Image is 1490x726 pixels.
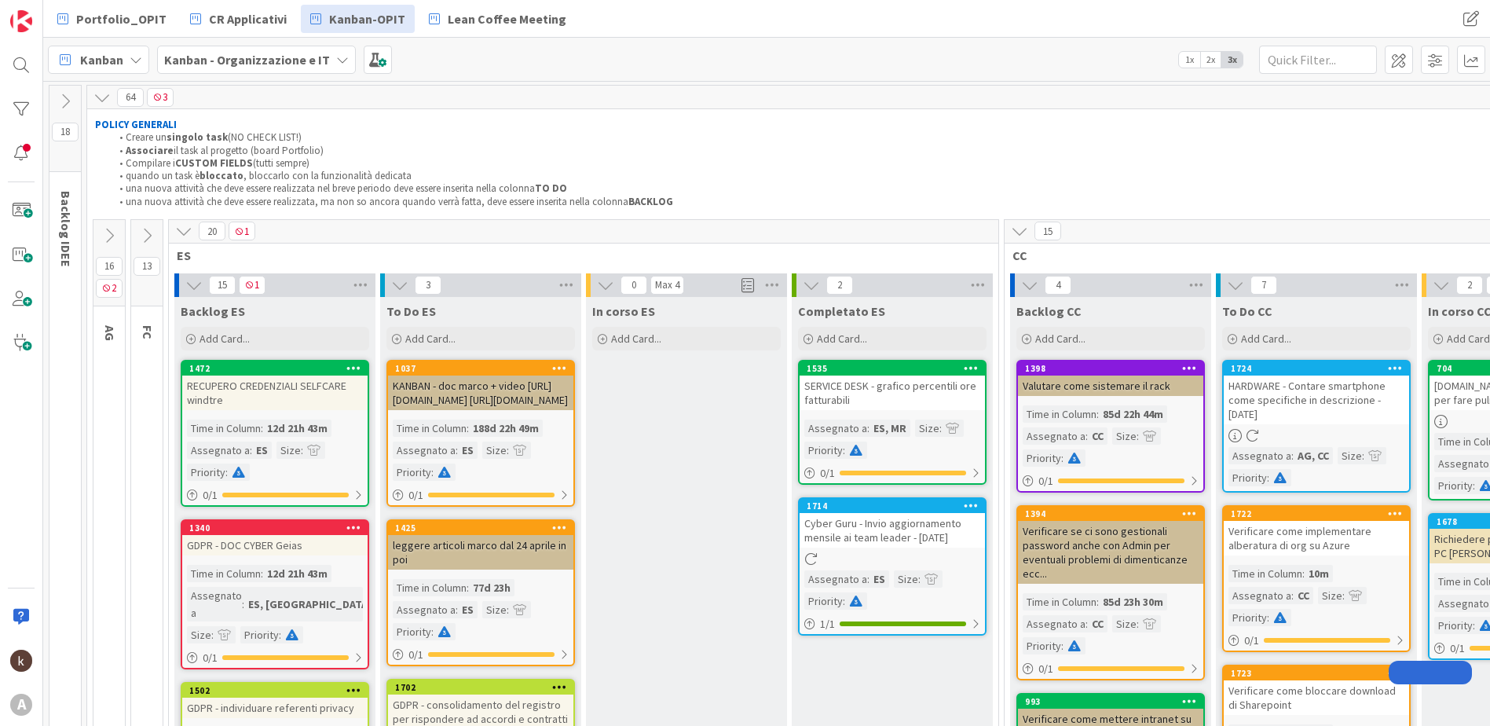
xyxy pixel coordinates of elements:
span: : [456,601,458,618]
div: 1340 [189,522,368,533]
div: 1714Cyber Guru - Invio aggiornamento mensile ai team leader - [DATE] [800,499,985,548]
div: ES [252,442,272,459]
span: 2 [1456,276,1483,295]
span: : [918,570,921,588]
div: 1394Verificare se ci sono gestionali password anche con Admin per eventuali problemi di dimentica... [1018,507,1203,584]
div: Assegnato a [1228,587,1291,604]
div: Size [1112,427,1137,445]
div: Assegnato a [393,442,456,459]
a: 1535SERVICE DESK - grafico percentili ore fatturabiliAssegnato a:ES, MRSize:Priority:0/1 [798,360,987,485]
span: : [467,579,469,596]
div: 1502 [189,685,368,696]
span: : [1137,427,1139,445]
div: 0/1 [800,464,985,483]
a: 1722Verificare come implementare alberatura di org su AzureTime in Column:10mAssegnato a:CCSize:P... [1222,505,1411,652]
a: 1425leggere articoli marco dal 24 aprile in poiTime in Column:77d 23hAssegnato a:ESSize:Priority:0/1 [386,519,575,666]
span: 16 [96,257,123,276]
div: CC [1088,427,1107,445]
div: ES [458,442,478,459]
span: 64 [117,88,144,107]
span: : [261,420,263,437]
strong: TO DO [535,181,567,195]
span: : [1137,615,1139,632]
div: AG, CC [1294,447,1333,464]
span: : [1061,637,1064,654]
div: 1398 [1025,363,1203,374]
img: kh [10,650,32,672]
span: Backlog CC [1016,303,1082,319]
div: 1340GDPR - DOC CYBER Geias [182,521,368,555]
strong: CUSTOM FIELDS [175,156,253,170]
div: 1502 [182,684,368,698]
div: GDPR - DOC CYBER Geias [182,535,368,555]
div: 1535SERVICE DESK - grafico percentili ore fatturabili [800,361,985,410]
div: 0/1 [182,486,368,505]
div: 1502GDPR - individuare referenti privacy [182,684,368,718]
div: Verificare se ci sono gestionali password anche con Admin per eventuali problemi di dimenticanze ... [1018,521,1203,584]
span: 18 [52,123,79,141]
a: 1724HARDWARE - Contare smartphone come specifiche in descrizione - [DATE]Assegnato a:AG, CCSize:P... [1222,360,1411,493]
div: Size [915,420,939,437]
div: Size [276,442,301,459]
div: 1702 [395,682,573,693]
div: 1425 [388,521,573,535]
div: 1037 [395,363,573,374]
div: 1/1 [800,614,985,634]
div: 1723 [1231,668,1409,679]
div: 12d 21h 43m [263,420,331,437]
div: Priority [240,626,279,643]
div: Time in Column [1023,405,1096,423]
div: Time in Column [393,420,467,437]
a: 1340GDPR - DOC CYBER GeiasTime in Column:12d 21h 43mAssegnato a:ES, [GEOGRAPHIC_DATA]Size:Priorit... [181,519,369,669]
span: : [211,626,214,643]
div: 0/1 [388,486,573,505]
span: 0 / 1 [203,650,218,666]
div: Size [187,626,211,643]
span: : [867,420,869,437]
span: : [1473,617,1475,634]
span: 15 [1034,222,1061,240]
div: Priority [393,464,431,481]
div: Assegnato a [187,442,250,459]
div: Cyber Guru - Invio aggiornamento mensile ai team leader - [DATE] [800,513,985,548]
div: 1394 [1025,508,1203,519]
span: To Do CC [1222,303,1272,319]
span: CR Applicativi [209,9,287,28]
div: Time in Column [1228,565,1302,582]
div: ES [869,570,889,588]
div: 1472RECUPERO CREDENZIALI SELFCARE windtre [182,361,368,410]
div: Priority [393,623,431,640]
div: 1394 [1018,507,1203,521]
div: 1037 [388,361,573,376]
span: Add Card... [1241,332,1291,346]
span: 0 / 1 [203,487,218,504]
div: Size [1338,447,1362,464]
span: FC [140,325,156,339]
a: 1398Valutare come sistemare il rackTime in Column:85d 22h 44mAssegnato a:CCSize:Priority:0/1 [1016,360,1205,493]
div: Priority [187,464,225,481]
span: 0 / 1 [1450,640,1465,657]
span: Add Card... [1035,332,1085,346]
div: 1535 [800,361,985,376]
div: 1398Valutare come sistemare il rack [1018,361,1203,396]
span: 0 / 1 [1038,473,1053,489]
div: 1722 [1224,507,1409,521]
span: 0 [621,276,647,295]
div: Max 4 [655,281,679,289]
a: 1472RECUPERO CREDENZIALI SELFCARE windtreTime in Column:12d 21h 43mAssegnato a:ESSize:Priority:0/1 [181,360,369,507]
span: Add Card... [405,332,456,346]
span: : [843,592,845,610]
span: Add Card... [817,332,867,346]
div: 0/1 [1018,471,1203,491]
span: : [1096,405,1099,423]
div: Verificare come bloccare download di Sharepoint [1224,680,1409,715]
div: Valutare come sistemare il rack [1018,376,1203,396]
span: : [867,570,869,588]
span: Backlog ES [181,303,245,319]
a: 1037KANBAN - doc marco + video [URL][DOMAIN_NAME] [URL][DOMAIN_NAME]Time in Column:188d 22h 49mAs... [386,360,575,507]
strong: BACKLOG [628,195,673,208]
span: 2 [826,276,853,295]
span: 1 / 1 [820,616,835,632]
div: Priority [1228,469,1267,486]
span: 13 [134,257,160,276]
